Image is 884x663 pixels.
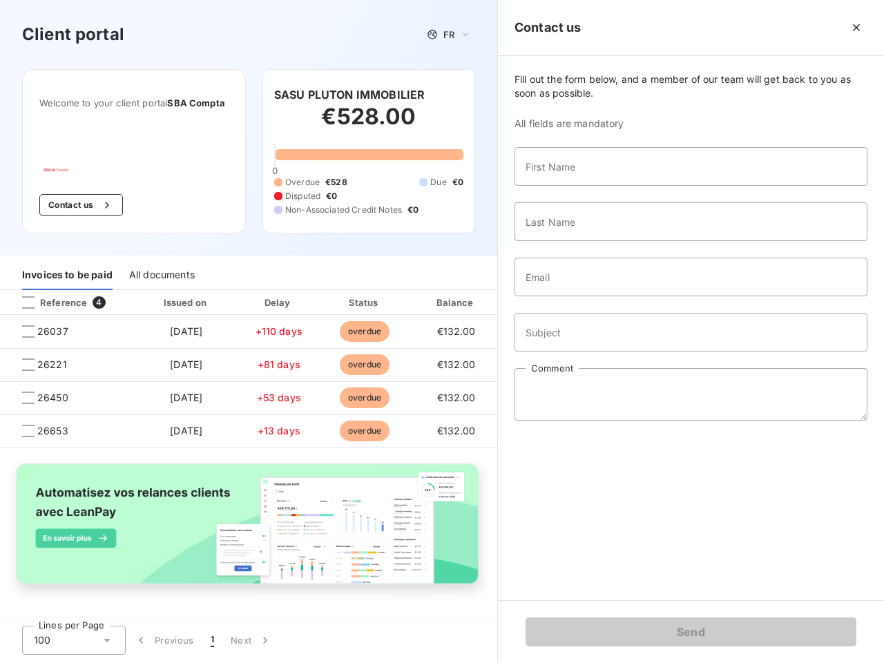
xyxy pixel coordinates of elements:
span: €528 [325,176,347,189]
div: Status [324,296,406,309]
span: [DATE] [170,325,202,337]
button: Send [526,617,856,646]
input: placeholder [515,313,867,352]
span: €0 [452,176,463,189]
span: Disputed [285,190,320,202]
button: 1 [202,626,222,655]
button: Contact us [39,194,123,216]
span: SBA Compta [167,97,225,108]
button: Next [222,626,280,655]
span: FR [443,29,454,40]
h6: SASU PLUTON IMMOBILIER [274,86,425,103]
span: Non-Associated Credit Notes [285,204,402,216]
span: €0 [326,190,337,202]
h3: Client portal [22,22,124,47]
span: €132.00 [437,392,476,403]
div: Invoices to be paid [22,261,113,290]
div: Issued on [139,296,234,309]
h5: Contact us [515,18,582,37]
span: 4 [93,296,105,309]
span: 26653 [37,424,68,438]
span: €0 [407,204,419,216]
span: overdue [340,354,390,375]
span: [DATE] [170,392,202,403]
div: Balance [412,296,501,309]
img: Company logo [39,164,128,172]
input: placeholder [515,147,867,186]
div: Delay [240,296,318,309]
span: +13 days [258,425,300,436]
span: overdue [340,321,390,342]
button: Previous [126,626,202,655]
h2: €528.00 [274,103,463,144]
span: €132.00 [437,358,476,370]
div: Reference [11,296,87,309]
span: overdue [340,421,390,441]
span: +110 days [256,325,302,337]
div: All documents [129,261,195,290]
input: placeholder [515,202,867,241]
span: overdue [340,387,390,408]
span: [DATE] [170,425,202,436]
span: Welcome to your client portal [39,97,229,108]
span: +53 days [257,392,301,403]
span: +81 days [258,358,300,370]
span: €132.00 [437,425,476,436]
span: 1 [211,633,214,647]
span: 0 [272,165,278,176]
input: placeholder [515,258,867,296]
span: 26037 [37,325,68,338]
span: 100 [34,633,50,647]
span: Overdue [285,176,320,189]
span: [DATE] [170,358,202,370]
span: Due [430,176,446,189]
span: Fill out the form below, and a member of our team will get back to you as soon as possible. [515,73,867,100]
span: €132.00 [437,325,476,337]
span: All fields are mandatory [515,117,867,131]
span: 26221 [37,358,67,372]
img: banner [6,457,492,604]
span: 26450 [37,391,68,405]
